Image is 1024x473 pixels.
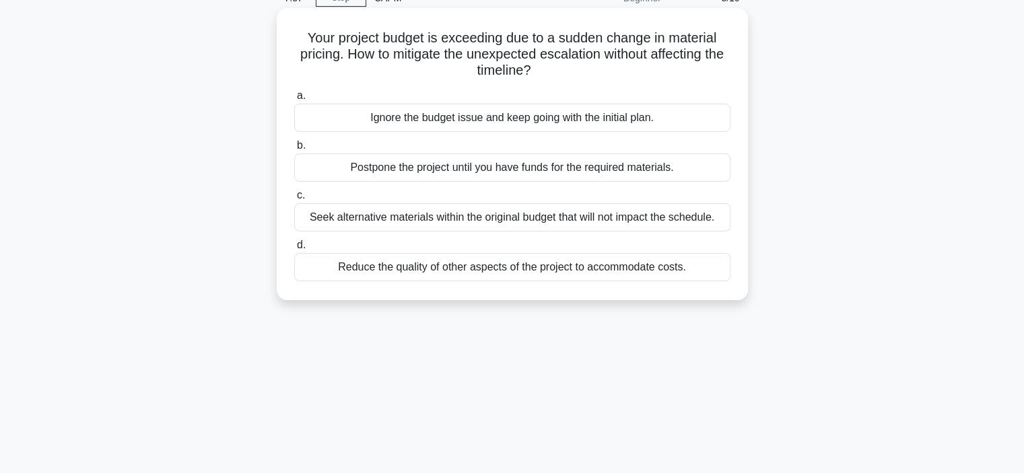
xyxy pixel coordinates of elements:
[294,253,730,281] div: Reduce the quality of other aspects of the project to accommodate costs.
[297,239,306,250] span: d.
[297,189,305,201] span: c.
[297,139,306,151] span: b.
[294,104,730,132] div: Ignore the budget issue and keep going with the initial plan.
[297,89,306,101] span: a.
[293,30,732,79] h5: Your project budget is exceeding due to a sudden change in material pricing. How to mitigate the ...
[294,203,730,231] div: Seek alternative materials within the original budget that will not impact the schedule.
[294,153,730,182] div: Postpone the project until you have funds for the required materials.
